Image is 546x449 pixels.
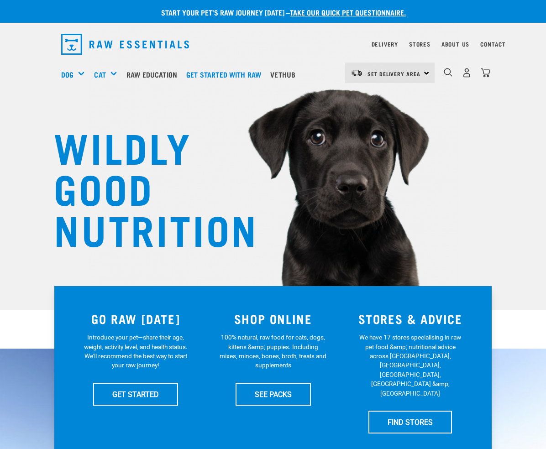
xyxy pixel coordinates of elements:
p: We have 17 stores specialising in raw pet food &amp; nutritional advice across [GEOGRAPHIC_DATA],... [357,333,464,398]
a: Vethub [268,56,302,93]
p: Introduce your pet—share their age, weight, activity level, and health status. We'll recommend th... [82,333,189,370]
a: About Us [441,42,469,46]
a: Contact [480,42,506,46]
h1: WILDLY GOOD NUTRITION [54,125,236,249]
a: Stores [409,42,430,46]
img: Raw Essentials Logo [61,34,189,55]
a: take our quick pet questionnaire. [290,10,406,14]
a: GET STARTED [93,383,178,406]
h3: GO RAW [DATE] [73,312,199,326]
nav: dropdown navigation [54,30,492,58]
img: user.png [462,68,472,78]
a: Cat [94,69,105,80]
p: 100% natural, raw food for cats, dogs, kittens &amp; puppies. Including mixes, minces, bones, bro... [220,333,327,370]
span: Set Delivery Area [367,72,420,75]
img: home-icon@2x.png [481,68,490,78]
a: Raw Education [124,56,184,93]
a: Delivery [372,42,398,46]
a: Dog [61,69,73,80]
img: van-moving.png [351,69,363,77]
h3: STORES & ADVICE [347,312,473,326]
a: FIND STORES [368,411,452,433]
a: Get started with Raw [184,56,268,93]
img: home-icon-1@2x.png [444,68,452,77]
h3: SHOP ONLINE [210,312,336,326]
a: SEE PACKS [236,383,311,406]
